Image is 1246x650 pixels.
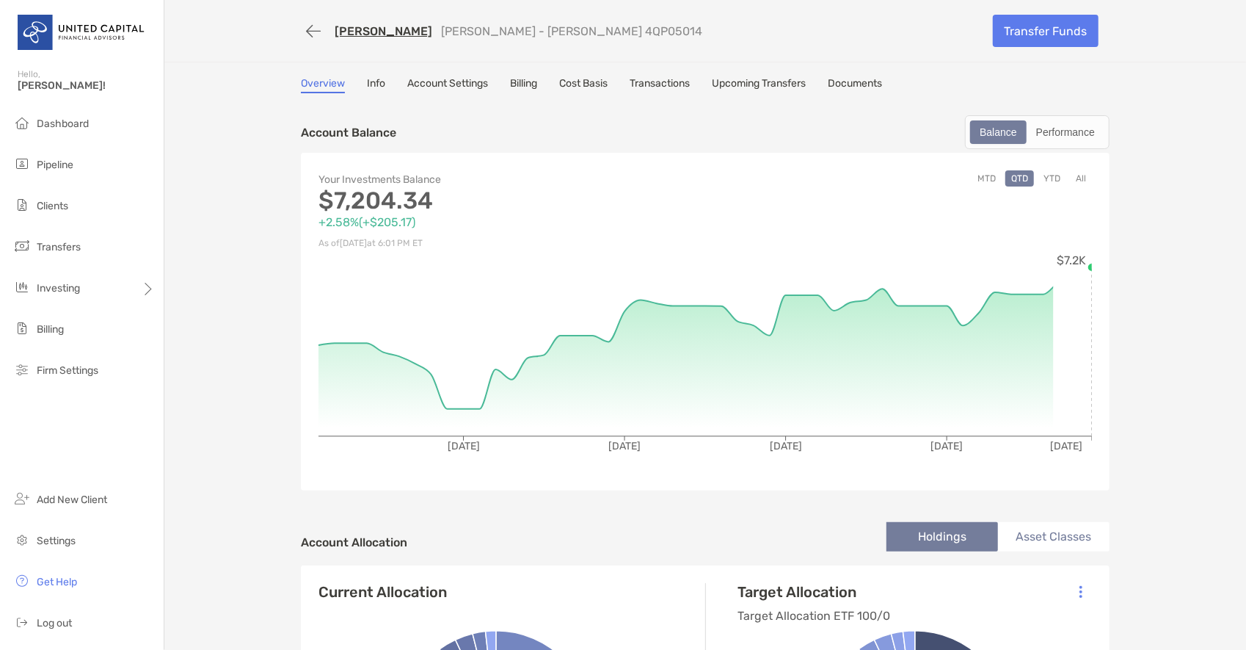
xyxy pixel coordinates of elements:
[37,241,81,253] span: Transfers
[407,77,488,93] a: Account Settings
[13,490,31,508] img: add_new_client icon
[18,79,155,92] span: [PERSON_NAME]!
[13,155,31,173] img: pipeline icon
[18,6,146,59] img: United Capital Logo
[37,494,107,506] span: Add New Client
[998,522,1110,552] li: Asset Classes
[1057,253,1086,267] tspan: $7.2K
[37,535,76,547] span: Settings
[13,278,31,296] img: investing icon
[13,572,31,590] img: get-help icon
[1028,122,1103,142] div: Performance
[37,617,72,629] span: Log out
[13,237,31,255] img: transfers icon
[886,522,998,552] li: Holdings
[1005,170,1034,187] button: QTD
[1079,585,1082,599] img: Icon List Menu
[712,77,806,93] a: Upcoming Transfers
[37,200,68,212] span: Clients
[318,234,705,253] p: As of [DATE] at 6:01 PM ET
[828,77,882,93] a: Documents
[1038,170,1066,187] button: YTD
[965,115,1110,149] div: segmented control
[37,282,80,295] span: Investing
[301,77,345,93] a: Overview
[1070,170,1092,187] button: All
[510,77,537,93] a: Billing
[737,607,890,625] p: Target Allocation ETF 100/0
[13,319,31,337] img: billing icon
[37,576,77,588] span: Get Help
[770,440,802,452] tspan: [DATE]
[972,170,1002,187] button: MTD
[13,114,31,131] img: dashboard icon
[301,123,396,142] p: Account Balance
[37,118,89,130] span: Dashboard
[441,24,702,38] p: [PERSON_NAME] - [PERSON_NAME] 4QP05014
[13,361,31,378] img: firm-settings icon
[608,440,641,452] tspan: [DATE]
[37,364,98,377] span: Firm Settings
[13,196,31,214] img: clients icon
[367,77,385,93] a: Info
[335,24,432,38] a: [PERSON_NAME]
[993,15,1099,47] a: Transfer Funds
[1050,440,1082,452] tspan: [DATE]
[13,613,31,631] img: logout icon
[972,122,1025,142] div: Balance
[930,440,963,452] tspan: [DATE]
[318,213,705,231] p: +2.58% ( +$205.17 )
[37,159,73,171] span: Pipeline
[318,170,705,189] p: Your Investments Balance
[559,77,608,93] a: Cost Basis
[630,77,690,93] a: Transactions
[37,323,64,336] span: Billing
[737,583,890,601] h4: Target Allocation
[318,583,447,601] h4: Current Allocation
[301,535,407,549] h4: Account Allocation
[448,440,480,452] tspan: [DATE]
[318,192,705,210] p: $7,204.34
[13,531,31,549] img: settings icon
